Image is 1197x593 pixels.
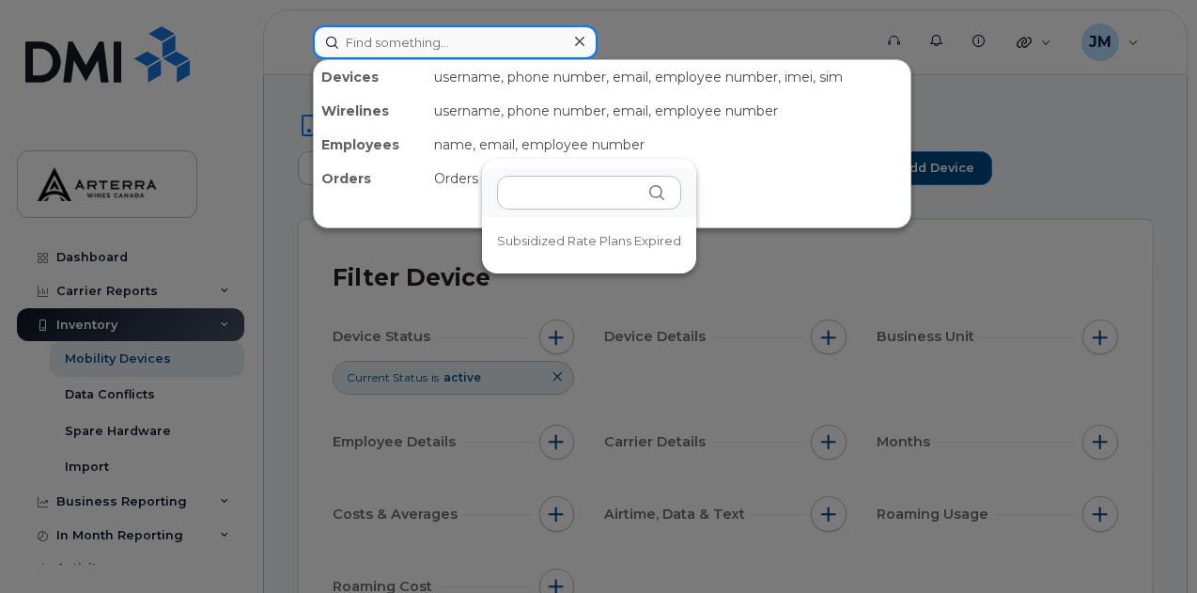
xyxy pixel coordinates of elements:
div: Orders [427,162,910,195]
div: Devices [314,60,427,94]
li: Subsidized Rate Plans Expired [482,225,696,257]
ul: Option List [482,217,696,265]
div: username, phone number, email, employee number, imei, sim [427,60,910,94]
div: Employees [314,128,427,162]
div: Orders [314,162,427,195]
div: username, phone number, email, employee number [427,94,910,128]
span: Subsidized Rate Plans Expired [497,232,681,250]
div: Wirelines [314,94,427,128]
div: name, email, employee number [427,128,910,162]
